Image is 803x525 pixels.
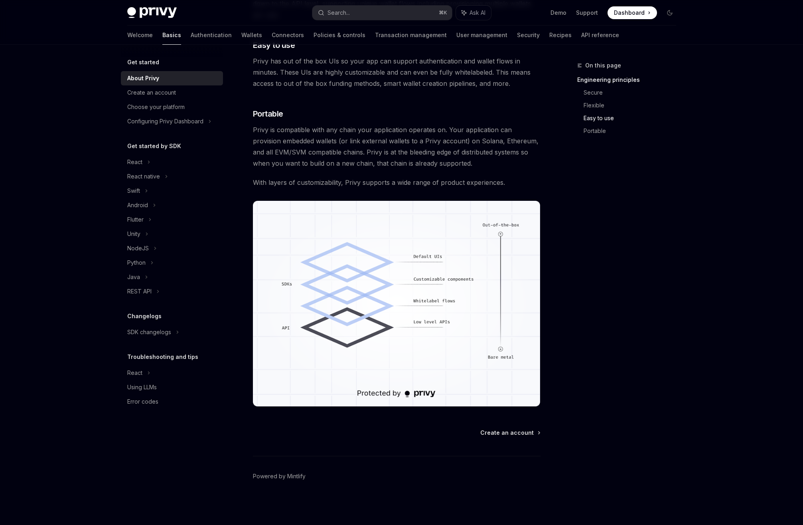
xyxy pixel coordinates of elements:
div: Flutter [127,215,144,224]
a: Create an account [121,85,223,100]
a: Engineering principles [577,73,683,86]
div: Create an account [127,88,176,97]
span: With layers of customizability, Privy supports a wide range of product experiences. [253,177,541,188]
button: Search...⌘K [312,6,452,20]
div: SDK changelogs [127,327,171,337]
div: Swift [127,186,140,196]
div: NodeJS [127,244,149,253]
a: Dashboard [608,6,657,19]
a: Create an account [480,429,540,437]
a: Support [576,9,598,17]
div: Java [127,272,140,282]
a: About Privy [121,71,223,85]
div: Using LLMs [127,382,157,392]
span: Portable [253,108,283,119]
span: Privy has out of the box UIs so your app can support authentication and wallet flows in minutes. ... [253,55,541,89]
a: Demo [550,9,566,17]
div: React [127,368,142,378]
a: Using LLMs [121,380,223,394]
a: Powered by Mintlify [253,472,306,480]
span: ⌘ K [439,10,447,16]
div: Choose your platform [127,102,185,112]
span: Dashboard [614,9,645,17]
a: Wallets [241,26,262,45]
div: Unity [127,229,140,239]
span: Privy is compatible with any chain your application operates on. Your application can provision e... [253,124,541,169]
a: Error codes [121,394,223,409]
button: Toggle dark mode [663,6,676,19]
span: Create an account [480,429,534,437]
span: On this page [585,61,621,70]
a: Recipes [549,26,572,45]
div: React native [127,172,160,181]
a: User management [456,26,507,45]
img: images/Customization.png [253,201,541,406]
button: Ask AI [456,6,491,20]
a: Policies & controls [314,26,365,45]
a: Portable [584,125,683,137]
div: Error codes [127,397,158,406]
a: Transaction management [375,26,447,45]
div: Python [127,258,146,267]
div: Search... [328,8,350,18]
a: Easy to use [584,112,683,125]
a: Security [517,26,540,45]
a: Choose your platform [121,100,223,114]
a: Flexible [584,99,683,112]
a: API reference [581,26,619,45]
span: Ask AI [470,9,485,17]
div: Configuring Privy Dashboard [127,117,203,126]
img: dark logo [127,7,177,18]
a: Basics [162,26,181,45]
a: Authentication [191,26,232,45]
div: React [127,157,142,167]
a: Welcome [127,26,153,45]
div: About Privy [127,73,159,83]
h5: Changelogs [127,311,162,321]
div: Android [127,200,148,210]
a: Secure [584,86,683,99]
a: Connectors [272,26,304,45]
h5: Get started by SDK [127,141,181,151]
div: REST API [127,287,152,296]
h5: Get started [127,57,159,67]
h5: Troubleshooting and tips [127,352,198,362]
span: Easy to use [253,40,295,51]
